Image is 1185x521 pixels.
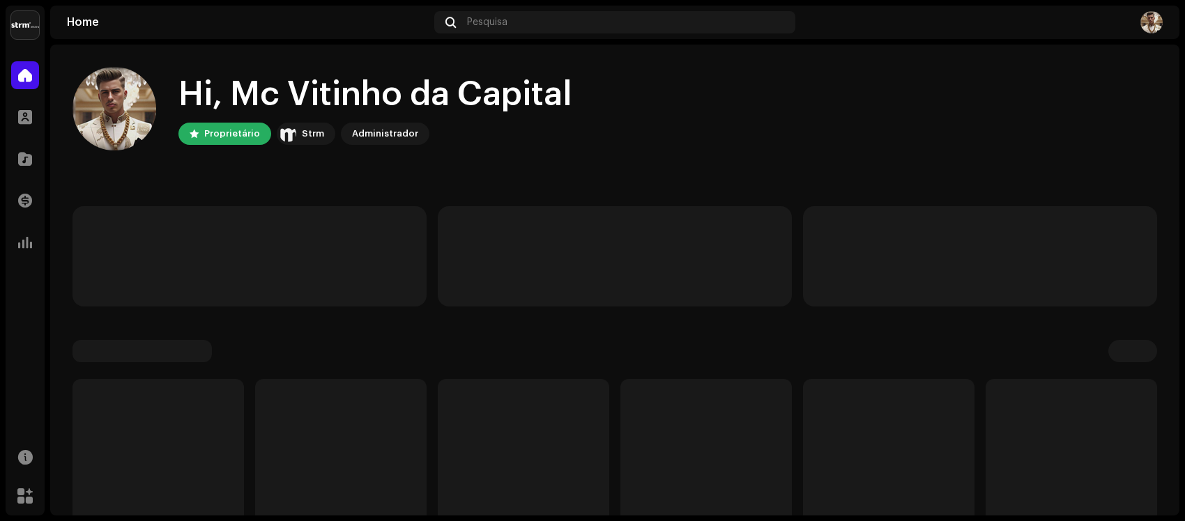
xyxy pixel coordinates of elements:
[467,17,507,28] span: Pesquisa
[11,11,39,39] img: 408b884b-546b-4518-8448-1008f9c76b02
[72,67,156,150] img: 1298afe1-fec9-4951-a5e1-33cccf13abde
[178,72,572,117] div: Hi, Mc Vitinho da Capital
[67,17,429,28] div: Home
[352,125,418,142] div: Administrador
[280,125,296,142] img: 408b884b-546b-4518-8448-1008f9c76b02
[204,125,260,142] div: Proprietário
[302,125,324,142] div: Strm
[1140,11,1163,33] img: 1298afe1-fec9-4951-a5e1-33cccf13abde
